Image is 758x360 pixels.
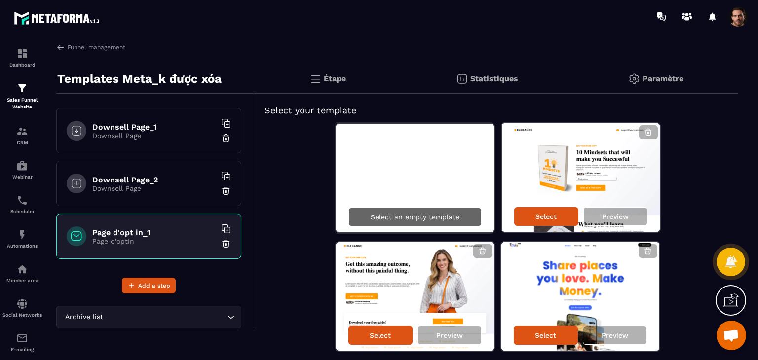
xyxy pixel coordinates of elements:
img: image [502,123,660,232]
p: Downsell Page [92,184,216,192]
p: Webinar [2,174,42,180]
button: Add a step [122,278,176,293]
img: bars.0d591741.svg [309,73,321,85]
p: Social Networks [2,312,42,318]
img: formation [16,48,28,60]
img: trash [221,133,231,143]
p: Dashboard [2,62,42,68]
p: Page d'optin [92,237,216,245]
a: automationsautomationsAutomations [2,221,42,256]
p: Preview [602,213,629,220]
p: Select [535,331,556,339]
a: emailemailE-mailing [2,325,42,360]
p: Select an empty template [371,213,459,221]
img: arrow [56,43,65,52]
p: Templates Meta_k được xóa [57,69,222,89]
img: formation [16,82,28,94]
a: formationformationDashboard [2,40,42,75]
input: Search for option [105,312,225,323]
img: logo [14,9,103,27]
p: Automations [2,243,42,249]
p: Scheduler [2,209,42,214]
a: formationformationSales Funnel Website [2,75,42,118]
img: formation [16,125,28,137]
img: image [336,242,494,351]
p: Select [370,331,391,339]
img: automations [16,229,28,241]
a: automationsautomationsMember area [2,256,42,290]
p: CRM [2,140,42,145]
img: trash [221,186,231,196]
p: Preview [602,331,628,339]
span: Add a step [138,281,170,290]
h5: Select your template [265,104,728,117]
p: Paramètre [643,74,683,83]
p: Statistiques [470,74,518,83]
h6: Downsell Page_2 [92,175,216,184]
img: image [501,242,659,351]
img: automations [16,263,28,275]
p: Étape [324,74,346,83]
p: Member area [2,278,42,283]
a: formationformationCRM [2,118,42,152]
a: social-networksocial-networkSocial Networks [2,290,42,325]
img: trash [221,239,231,249]
img: stats.20deebd0.svg [456,73,468,85]
p: Sales Funnel Website [2,97,42,110]
a: Funnel management [56,43,125,52]
div: Search for option [56,306,241,328]
a: schedulerschedulerScheduler [2,187,42,221]
img: social-network [16,298,28,310]
img: email [16,332,28,344]
img: automations [16,160,28,172]
p: E-mailing [2,347,42,352]
h6: Page d'opt in_1 [92,228,216,237]
h6: Downsell Page_1 [92,122,216,132]
img: scheduler [16,194,28,206]
p: Select [535,213,557,220]
img: setting-gr.5f69749f.svg [628,73,640,85]
p: Downsell Page [92,132,216,140]
span: Archive list [63,312,105,323]
a: automationsautomationsWebinar [2,152,42,187]
p: Preview [436,331,463,339]
div: Mở cuộc trò chuyện [717,321,746,350]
